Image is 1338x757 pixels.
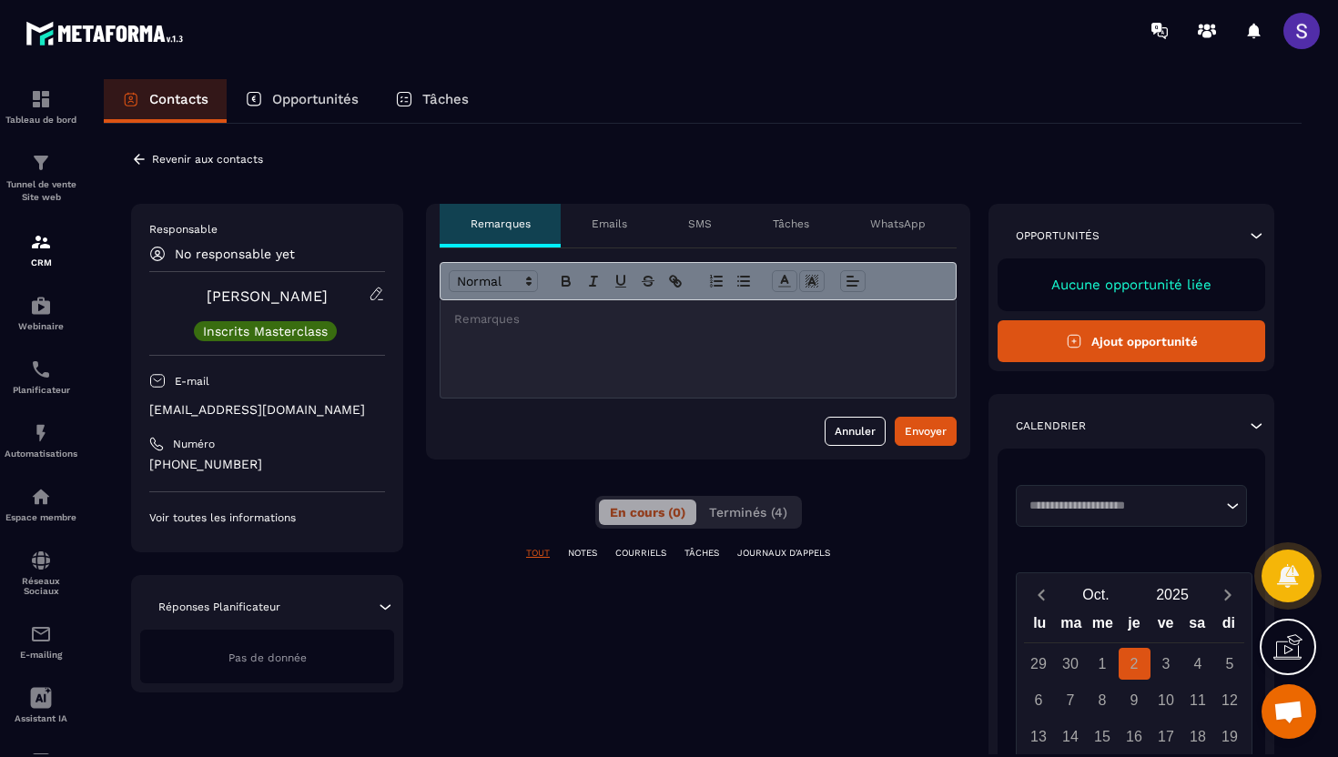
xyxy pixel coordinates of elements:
p: E-mailing [5,650,77,660]
a: automationsautomationsAutomatisations [5,409,77,472]
div: me [1087,611,1119,642]
p: Numéro [173,437,215,451]
p: JOURNAUX D'APPELS [737,547,830,560]
div: je [1119,611,1150,642]
button: Previous month [1024,582,1058,607]
div: 16 [1119,721,1150,752]
input: Search for option [1023,497,1221,515]
a: automationsautomationsEspace membre [5,472,77,536]
div: di [1212,611,1244,642]
div: 19 [1214,721,1246,752]
p: Aucune opportunité liée [1016,277,1247,293]
div: 17 [1150,721,1182,752]
div: 12 [1214,684,1246,716]
div: 11 [1182,684,1214,716]
p: Remarques [471,217,531,231]
p: WhatsApp [870,217,926,231]
p: Contacts [149,91,208,107]
p: Tunnel de vente Site web [5,178,77,204]
div: 1 [1087,648,1119,680]
button: Open years overlay [1134,579,1211,611]
p: TOUT [526,547,550,560]
div: 15 [1087,721,1119,752]
p: SMS [688,217,712,231]
a: [PERSON_NAME] [207,288,328,305]
div: sa [1181,611,1213,642]
button: Open months overlay [1058,579,1134,611]
p: Opportunités [1016,228,1100,243]
div: 13 [1023,721,1055,752]
img: formation [30,88,52,110]
p: Réponses Planificateur [158,600,280,614]
button: Next month [1211,582,1244,607]
img: email [30,623,52,645]
a: emailemailE-mailing [5,610,77,673]
a: Opportunités [227,79,377,123]
img: scheduler [30,358,52,380]
img: automations [30,486,52,508]
span: Terminés (4) [709,505,787,520]
p: Responsable [149,222,385,237]
a: formationformationTableau de bord [5,75,77,138]
p: [PHONE_NUMBER] [149,456,385,473]
img: automations [30,422,52,444]
img: social-network [30,550,52,571]
div: 2 [1119,648,1150,680]
p: Emails [592,217,627,231]
img: automations [30,295,52,317]
p: Inscrits Masterclass [203,325,328,338]
div: 4 [1182,648,1214,680]
a: Contacts [104,79,227,123]
p: Tâches [773,217,809,231]
p: Tableau de bord [5,115,77,125]
p: NOTES [568,547,597,560]
a: schedulerschedulerPlanificateur [5,345,77,409]
a: automationsautomationsWebinaire [5,281,77,345]
div: 6 [1023,684,1055,716]
p: Réseaux Sociaux [5,576,77,596]
p: COURRIELS [615,547,666,560]
div: 18 [1182,721,1214,752]
p: Calendrier [1016,419,1086,433]
p: Tâches [422,91,469,107]
div: Ouvrir le chat [1262,684,1316,739]
img: formation [30,231,52,253]
div: Search for option [1016,485,1247,527]
button: En cours (0) [599,500,696,525]
p: Voir toutes les informations [149,510,385,525]
img: logo [25,16,189,50]
button: Annuler [825,417,886,446]
a: Tâches [377,79,487,123]
div: 9 [1119,684,1150,716]
p: E-mail [175,374,209,389]
div: 3 [1150,648,1182,680]
div: 7 [1055,684,1087,716]
p: Assistant IA [5,713,77,723]
div: 8 [1087,684,1119,716]
p: No responsable yet [175,247,295,261]
p: Webinaire [5,321,77,331]
a: Assistant IA [5,673,77,737]
div: 30 [1055,648,1087,680]
div: lu [1024,611,1056,642]
a: formationformationTunnel de vente Site web [5,138,77,217]
span: Pas de donnée [228,651,307,664]
div: ve [1150,611,1181,642]
img: formation [30,152,52,174]
button: Envoyer [895,417,957,446]
p: CRM [5,257,77,267]
div: ma [1056,611,1088,642]
a: social-networksocial-networkRéseaux Sociaux [5,536,77,610]
button: Ajout opportunité [998,320,1265,362]
p: Espace membre [5,512,77,522]
p: [EMAIL_ADDRESS][DOMAIN_NAME] [149,401,385,419]
p: Opportunités [272,91,359,107]
p: Automatisations [5,449,77,459]
a: formationformationCRM [5,217,77,281]
div: 5 [1214,648,1246,680]
div: 29 [1023,648,1055,680]
div: 14 [1055,721,1087,752]
p: Planificateur [5,385,77,395]
span: En cours (0) [610,505,685,520]
p: Revenir aux contacts [152,153,263,166]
